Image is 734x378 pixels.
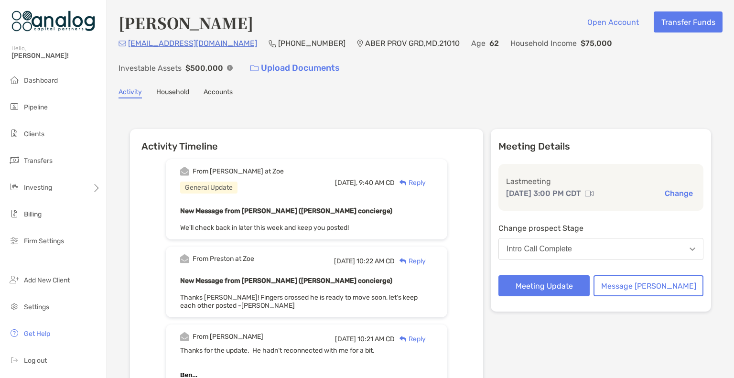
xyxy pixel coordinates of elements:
[399,258,407,264] img: Reply icon
[180,207,392,215] b: New Message from [PERSON_NAME] ([PERSON_NAME] concierge)
[690,248,695,251] img: Open dropdown arrow
[193,255,254,263] div: From Preston at Zoe
[489,37,499,49] p: 62
[498,275,590,296] button: Meeting Update
[9,208,20,219] img: billing icon
[399,180,407,186] img: Reply icon
[180,332,189,341] img: Event icon
[9,235,20,246] img: firm-settings icon
[9,301,20,312] img: settings icon
[399,336,407,342] img: Reply icon
[193,333,263,341] div: From [PERSON_NAME]
[9,154,20,166] img: transfers icon
[180,182,237,194] div: General Update
[359,179,395,187] span: 9:40 AM CD
[356,257,395,265] span: 10:22 AM CD
[594,275,703,296] button: Message [PERSON_NAME]
[180,293,418,310] span: Thanks [PERSON_NAME]! Fingers crossed he is ready to move soon, let's keep each other posted -[PE...
[498,238,703,260] button: Intro Call Complete
[498,222,703,234] p: Change prospect Stage
[11,4,95,38] img: Zoe Logo
[24,330,50,338] span: Get Help
[662,188,696,198] button: Change
[130,129,483,152] h6: Activity Timeline
[506,175,696,187] p: Last meeting
[119,41,126,46] img: Email Icon
[269,40,276,47] img: Phone Icon
[357,40,363,47] img: Location Icon
[498,140,703,152] p: Meeting Details
[9,181,20,193] img: investing icon
[581,37,612,49] p: $75,000
[244,58,346,78] a: Upload Documents
[119,62,182,74] p: Investable Assets
[180,277,392,285] b: New Message from [PERSON_NAME] ([PERSON_NAME] concierge)
[507,245,572,253] div: Intro Call Complete
[119,11,253,33] h4: [PERSON_NAME]
[365,37,460,49] p: ABER PROV GRD , MD , 21010
[180,224,349,232] span: We'll check back in later this week and keep you posted!
[156,88,189,98] a: Household
[24,76,58,85] span: Dashboard
[185,62,223,74] p: $500,000
[9,327,20,339] img: get-help icon
[24,276,70,284] span: Add New Client
[580,11,646,32] button: Open Account
[395,178,426,188] div: Reply
[585,190,594,197] img: communication type
[227,65,233,71] img: Info Icon
[180,254,189,263] img: Event icon
[24,184,52,192] span: Investing
[334,257,355,265] span: [DATE]
[119,88,142,98] a: Activity
[335,179,357,187] span: [DATE],
[9,128,20,139] img: clients icon
[11,52,101,60] span: [PERSON_NAME]!
[24,356,47,365] span: Log out
[24,103,48,111] span: Pipeline
[506,187,581,199] p: [DATE] 3:00 PM CDT
[654,11,723,32] button: Transfer Funds
[24,303,49,311] span: Settings
[24,130,44,138] span: Clients
[9,101,20,112] img: pipeline icon
[24,157,53,165] span: Transfers
[9,274,20,285] img: add_new_client icon
[250,65,259,72] img: button icon
[9,354,20,366] img: logout icon
[278,37,345,49] p: [PHONE_NUMBER]
[510,37,577,49] p: Household Income
[180,167,189,176] img: Event icon
[395,334,426,344] div: Reply
[395,256,426,266] div: Reply
[357,335,395,343] span: 10:21 AM CD
[24,237,64,245] span: Firm Settings
[24,210,42,218] span: Billing
[204,88,233,98] a: Accounts
[335,335,356,343] span: [DATE]
[193,167,284,175] div: From [PERSON_NAME] at Zoe
[128,37,257,49] p: [EMAIL_ADDRESS][DOMAIN_NAME]
[9,74,20,86] img: dashboard icon
[471,37,486,49] p: Age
